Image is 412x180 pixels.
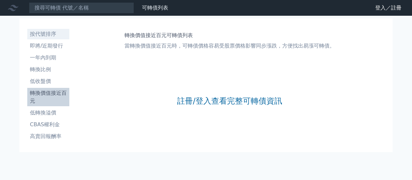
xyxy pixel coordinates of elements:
[370,3,407,13] a: 登入／註冊
[27,52,69,63] a: 一年內到期
[27,42,69,50] li: 即將/近期發行
[125,42,335,50] p: 當轉換價值接近百元時，可轉債價格容易受股票價格影響同步漲跌，方便找出易漲可轉債。
[27,77,69,85] li: 低收盤價
[142,5,168,11] a: 可轉債列表
[125,31,335,39] h1: 轉換價值接近百元可轉債列表
[27,88,69,106] a: 轉換價值接近百元
[27,29,69,39] a: 按代號排序
[27,132,69,140] li: 高賣回報酬率
[27,66,69,73] li: 轉換比例
[27,76,69,87] a: 低收盤價
[27,64,69,75] a: 轉換比例
[177,96,282,106] a: 註冊/登入查看完整可轉債資訊
[27,108,69,118] a: 低轉換溢價
[27,30,69,38] li: 按代號排序
[27,54,69,62] li: 一年內到期
[27,109,69,117] li: 低轉換溢價
[27,131,69,142] a: 高賣回報酬率
[27,89,69,105] li: 轉換價值接近百元
[27,121,69,129] li: CBAS權利金
[27,41,69,51] a: 即將/近期發行
[29,2,134,13] input: 搜尋可轉債 代號／名稱
[27,119,69,130] a: CBAS權利金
